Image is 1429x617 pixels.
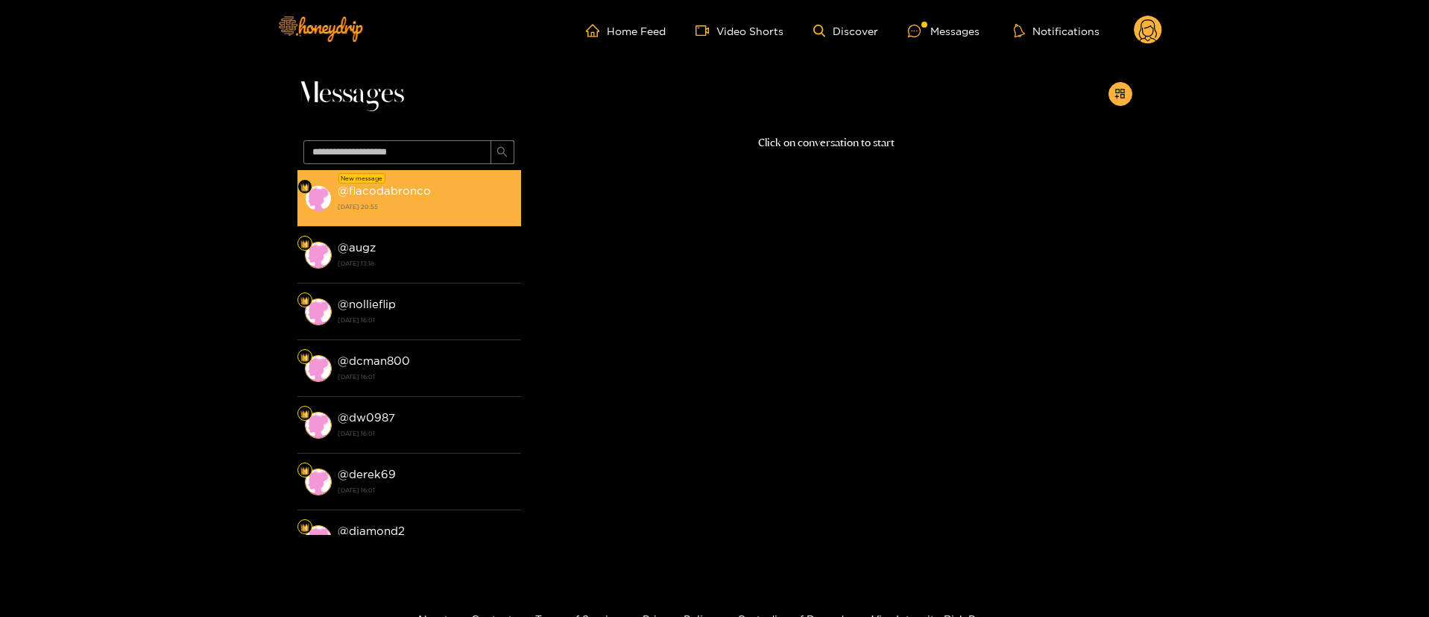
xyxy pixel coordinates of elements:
[300,410,309,419] img: Fan Level
[338,298,396,310] strong: @ nollieflip
[695,24,716,37] span: video-camera
[521,134,1132,151] p: Click on conversation to start
[1108,82,1132,106] button: appstore-add
[695,24,783,37] a: Video Shorts
[490,140,514,164] button: search
[338,184,431,197] strong: @ flacodabronco
[338,173,385,184] div: New message
[1114,88,1126,101] span: appstore-add
[338,354,410,367] strong: @ dcman800
[338,200,514,213] strong: [DATE] 20:55
[305,469,332,495] img: conversation
[586,24,607,37] span: home
[300,296,309,305] img: Fan Level
[305,412,332,439] img: conversation
[338,468,396,480] strong: @ derek69
[300,239,309,248] img: Fan Level
[300,353,309,362] img: Fan Level
[1009,23,1104,38] button: Notifications
[338,427,514,440] strong: [DATE] 16:01
[338,257,514,270] strong: [DATE] 13:18
[305,242,332,269] img: conversation
[305,355,332,382] img: conversation
[305,298,332,325] img: conversation
[300,523,309,532] img: Fan Level
[338,241,376,254] strong: @ augz
[908,22,980,40] div: Messages
[297,76,404,112] span: Messages
[305,185,332,212] img: conversation
[300,183,309,192] img: Fan Level
[300,466,309,475] img: Fan Level
[338,483,514,497] strong: [DATE] 16:01
[338,370,514,383] strong: [DATE] 16:01
[338,524,405,537] strong: @ diamond2
[338,411,395,424] strong: @ dw0987
[305,525,332,552] img: conversation
[586,24,666,37] a: Home Feed
[813,25,878,37] a: Discover
[496,146,508,159] span: search
[338,313,514,327] strong: [DATE] 16:01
